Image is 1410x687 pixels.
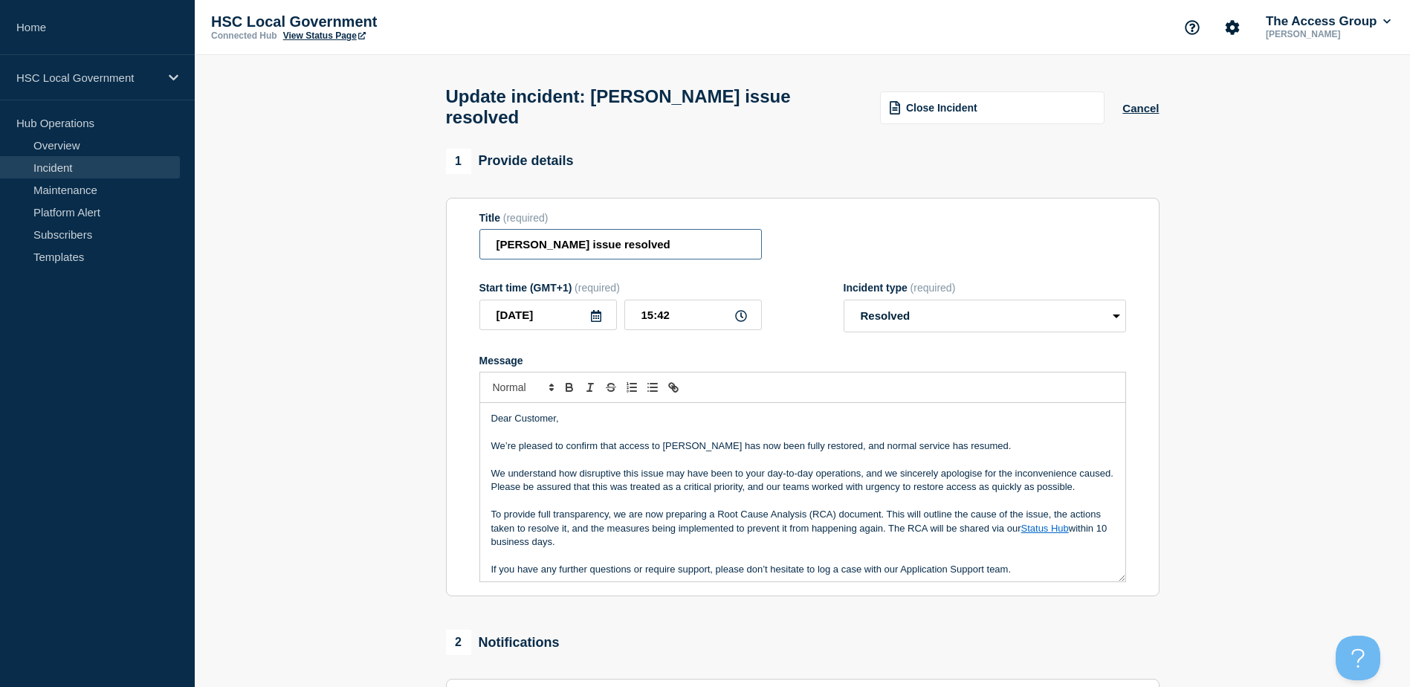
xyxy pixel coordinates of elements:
[642,378,663,396] button: Toggle bulleted list
[446,630,471,655] span: 2
[575,282,620,294] span: (required)
[479,282,762,294] div: Start time (GMT+1)
[580,378,601,396] button: Toggle italic text
[486,378,559,396] span: Font size
[1122,102,1159,115] button: Cancel
[890,101,900,115] img: template icon
[1177,12,1208,43] button: Support
[479,229,762,259] input: Title
[479,212,762,224] div: Title
[1217,12,1248,43] button: Account settings
[491,563,1114,576] p: If you have any further questions or require support, please don’t hesitate to log a case with ou...
[211,30,277,41] p: Connected Hub
[16,71,159,84] p: HSC Local Government
[491,439,1114,453] p: We’re pleased to confirm that access to [PERSON_NAME] has now been fully restored, and normal ser...
[491,467,1114,494] p: We understand how disruptive this issue may have been to your day-to-day operations, and we since...
[479,355,1126,367] div: Message
[446,149,471,174] span: 1
[1336,636,1380,680] iframe: Help Scout Beacon - Open
[446,86,863,128] h1: Update incident: [PERSON_NAME] issue resolved
[283,30,366,41] a: View Status Page
[844,300,1126,332] select: Incident type
[906,102,977,114] span: Close Incident
[446,149,574,174] div: Provide details
[1263,29,1394,39] p: [PERSON_NAME]
[559,378,580,396] button: Toggle bold text
[211,13,508,30] p: HSC Local Government
[624,300,762,330] input: HH:MM
[491,508,1114,549] p: To provide full transparency, we are now preparing a Root Cause Analysis (RCA) document. This wil...
[446,630,560,655] div: Notifications
[480,403,1125,581] div: Message
[503,212,549,224] span: (required)
[1021,523,1069,534] a: Status Hub
[844,282,1126,294] div: Incident type
[621,378,642,396] button: Toggle ordered list
[911,282,956,294] span: (required)
[479,300,617,330] input: YYYY-MM-DD
[491,412,1114,425] p: Dear Customer,
[601,378,621,396] button: Toggle strikethrough text
[663,378,684,396] button: Toggle link
[1263,14,1394,29] button: The Access Group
